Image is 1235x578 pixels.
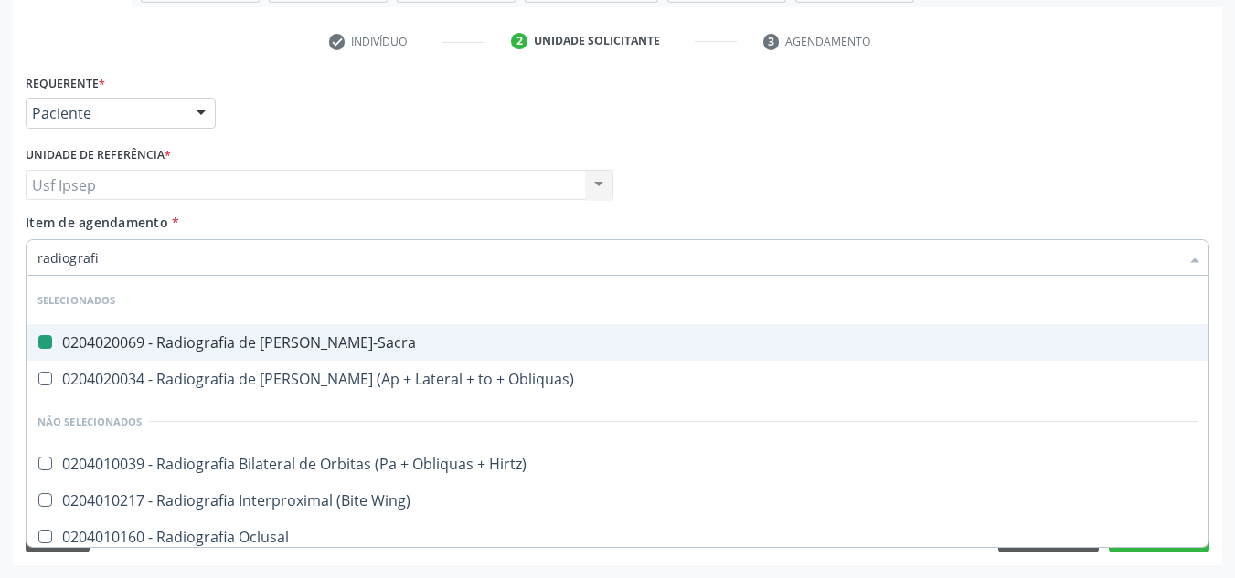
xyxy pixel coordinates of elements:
[534,33,660,49] div: Unidade solicitante
[26,69,105,98] label: Requerente
[26,142,171,170] label: Unidade de referência
[37,335,1198,350] div: 0204020069 - Radiografia de [PERSON_NAME]-Sacra
[32,104,178,122] span: Paciente
[37,372,1198,386] div: 0204020034 - Radiografia de [PERSON_NAME] (Ap + Lateral + to + Obliquas)
[37,239,1179,276] input: Buscar por procedimentos
[37,530,1198,544] div: 0204010160 - Radiografia Oclusal
[37,493,1198,508] div: 0204010217 - Radiografia Interproximal (Bite Wing)
[37,457,1198,471] div: 0204010039 - Radiografia Bilateral de Orbitas (Pa + Obliquas + Hirtz)
[26,214,168,231] span: Item de agendamento
[511,33,527,49] div: 2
